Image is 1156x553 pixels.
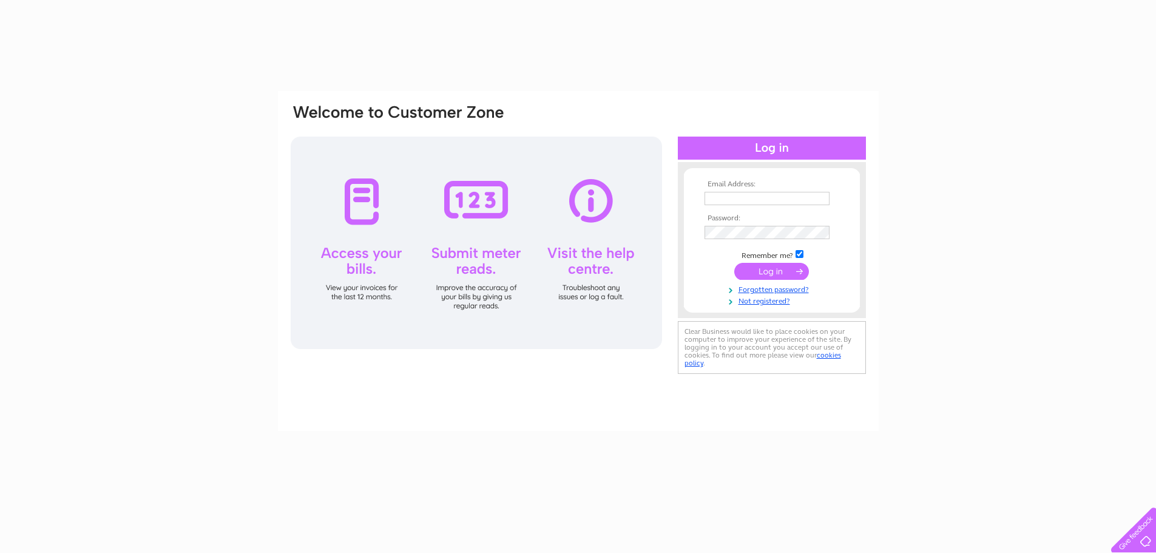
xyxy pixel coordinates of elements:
th: Password: [701,214,842,223]
input: Submit [734,263,809,280]
td: Remember me? [701,248,842,260]
th: Email Address: [701,180,842,189]
a: Forgotten password? [705,283,842,294]
a: Not registered? [705,294,842,306]
a: cookies policy [684,351,841,367]
div: Clear Business would like to place cookies on your computer to improve your experience of the sit... [678,321,866,374]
